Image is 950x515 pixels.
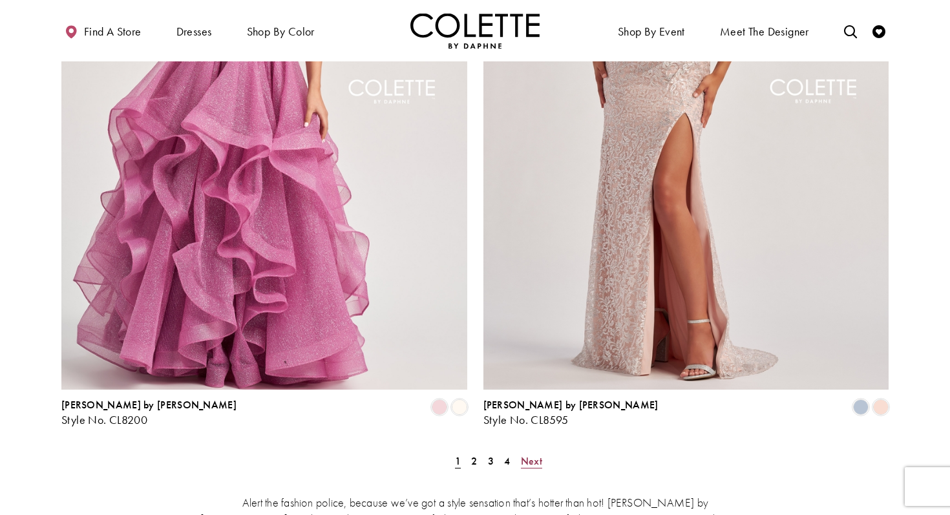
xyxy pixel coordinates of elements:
[84,25,142,38] span: Find a store
[521,454,542,468] span: Next
[61,399,237,426] div: Colette by Daphne Style No. CL8200
[500,452,514,470] a: Page 4
[488,454,494,468] span: 3
[173,13,215,48] span: Dresses
[247,25,315,38] span: Shop by color
[841,13,860,48] a: Toggle search
[720,25,809,38] span: Meet the designer
[517,452,546,470] a: Next Page
[471,454,477,468] span: 2
[61,412,147,427] span: Style No. CL8200
[452,399,467,415] i: Diamond White
[176,25,212,38] span: Dresses
[618,25,685,38] span: Shop By Event
[717,13,812,48] a: Meet the designer
[484,452,498,470] a: Page 3
[61,398,237,412] span: [PERSON_NAME] by [PERSON_NAME]
[483,399,659,426] div: Colette by Daphne Style No. CL8595
[873,399,889,415] i: Blush
[467,452,481,470] a: Page 2
[483,398,659,412] span: [PERSON_NAME] by [PERSON_NAME]
[61,13,144,48] a: Find a store
[853,399,869,415] i: Ice Blue
[451,452,465,470] span: Current Page
[504,454,510,468] span: 4
[455,454,461,468] span: 1
[244,13,318,48] span: Shop by color
[410,13,540,48] a: Visit Home Page
[410,13,540,48] img: Colette by Daphne
[869,13,889,48] a: Check Wishlist
[615,13,688,48] span: Shop By Event
[432,399,447,415] i: Pink Lily
[483,412,569,427] span: Style No. CL8595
